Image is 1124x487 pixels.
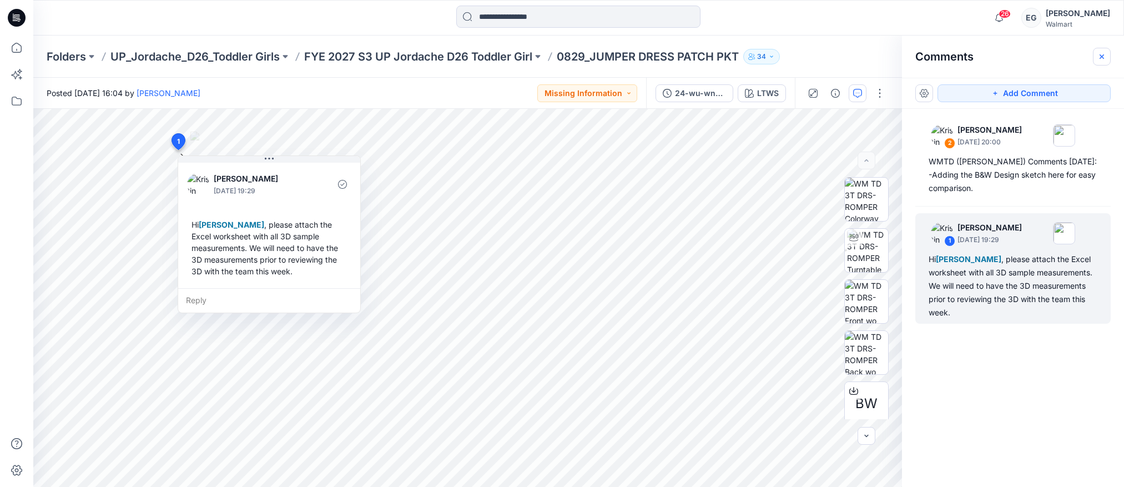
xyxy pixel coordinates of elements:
[929,155,1097,195] div: WMTD ([PERSON_NAME]) Comments [DATE]: -Adding the B&W Design sketch here for easy comparison.
[845,331,888,374] img: WM TD 3T DRS-ROMPER Back wo Avatar
[743,49,780,64] button: 34
[915,50,974,63] h2: Comments
[957,234,1022,245] p: [DATE] 19:29
[847,229,888,272] img: WM TD 3T DRS-ROMPER Turntable with Avatar
[944,235,955,247] div: 1
[214,185,304,197] p: [DATE] 19:29
[845,280,888,323] img: WM TD 3T DRS-ROMPER Front wo Avatar
[187,214,351,282] div: Hi , please attach the Excel worksheet with all 3D sample measurements. We will need to have the ...
[110,49,280,64] a: UP_Jordache_D26_Toddler Girls
[845,178,888,221] img: WM TD 3T DRS-ROMPER Colorway wo Avatar
[957,221,1022,234] p: [PERSON_NAME]
[304,49,532,64] a: FYE 2027 S3 UP Jordache D26 Toddler Girl
[944,138,955,149] div: 2
[757,51,766,63] p: 34
[999,9,1011,18] span: 26
[936,254,1001,264] span: [PERSON_NAME]
[826,84,844,102] button: Details
[214,172,304,185] p: [PERSON_NAME]
[957,137,1022,148] p: [DATE] 20:00
[1046,20,1110,28] div: Walmart
[738,84,786,102] button: LTWS
[177,137,180,147] span: 1
[1021,8,1041,28] div: EG
[929,253,1097,319] div: Hi , please attach the Excel worksheet with all 3D sample measurements. We will need to have the ...
[931,222,953,244] img: Kristin Veit
[937,84,1111,102] button: Add Comment
[931,124,953,147] img: Kristin Veit
[199,220,264,229] span: [PERSON_NAME]
[557,49,739,64] p: 0829_JUMPER DRESS PATCH PKT
[178,288,360,313] div: Reply
[656,84,733,102] button: 24-wu-wn-0829 2nd 09192025 c1
[1046,7,1110,20] div: [PERSON_NAME]
[855,394,878,414] span: BW
[187,173,209,195] img: Kristin Veit
[47,87,200,99] span: Posted [DATE] 16:04 by
[957,123,1022,137] p: [PERSON_NAME]
[757,87,779,99] div: LTWS
[137,88,200,98] a: [PERSON_NAME]
[47,49,86,64] a: Folders
[675,87,726,99] div: 24-wu-wn-0829 2nd 09192025 c1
